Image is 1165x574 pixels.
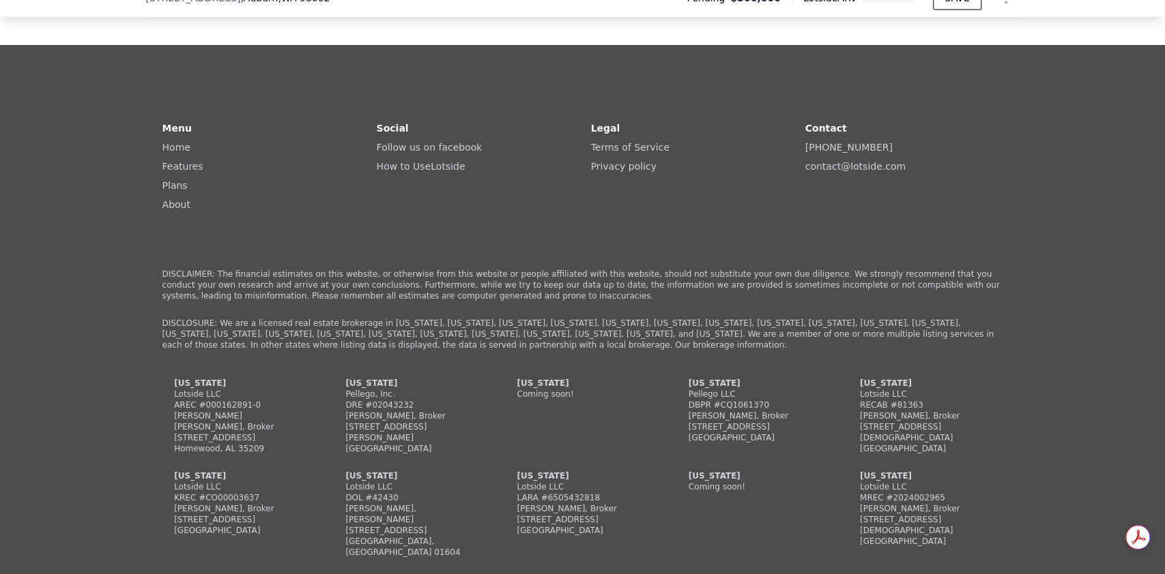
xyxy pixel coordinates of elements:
div: [US_STATE] [689,378,820,389]
div: [US_STATE] [174,378,305,389]
a: About [162,199,190,210]
div: [PERSON_NAME], Broker [174,503,305,514]
strong: Contact [805,123,847,134]
div: [US_STATE] [517,378,648,389]
div: [STREET_ADDRESS] [689,421,820,432]
div: KREC #CO00003637 [174,492,305,503]
a: Privacy policy [591,161,657,172]
div: [GEOGRAPHIC_DATA] [345,443,476,454]
a: How to UseLotside [377,161,465,172]
div: [US_STATE] [345,378,476,389]
div: [GEOGRAPHIC_DATA], [GEOGRAPHIC_DATA] 01604 [345,536,476,558]
div: [STREET_ADDRESS][PERSON_NAME] [345,421,476,443]
div: [PERSON_NAME], [PERSON_NAME] [345,503,476,525]
div: [STREET_ADDRESS][DEMOGRAPHIC_DATA] [860,514,991,536]
a: Features [162,161,203,172]
div: Lotside LLC [860,389,991,399]
div: Pellego LLC [689,389,820,399]
div: [STREET_ADDRESS] [517,514,648,525]
div: Homewood, AL 35209 [174,443,305,454]
div: Pellego, Inc. [345,389,476,399]
div: Coming soon! [517,389,648,399]
a: Plans [162,180,188,191]
div: [PERSON_NAME], Broker [860,410,991,421]
div: [PERSON_NAME], Broker [689,410,820,421]
div: MREC #2024002965 [860,492,991,503]
div: Lotside LLC [860,481,991,492]
div: [GEOGRAPHIC_DATA] [517,525,648,536]
div: [US_STATE] [345,470,476,481]
div: [US_STATE] [517,470,648,481]
a: Terms of Service [591,142,670,153]
div: [PERSON_NAME], Broker [517,503,648,514]
div: [US_STATE] [860,470,991,481]
div: Lotside LLC [517,481,648,492]
div: Lotside LLC [174,481,305,492]
div: [US_STATE] [689,470,820,481]
div: [US_STATE] [174,470,305,481]
strong: Social [377,123,409,134]
p: DISCLAIMER: The financial estimates on this website, or otherwise from this website or people aff... [162,269,1003,301]
div: [GEOGRAPHIC_DATA] [860,443,991,454]
div: [PERSON_NAME], Broker [860,503,991,514]
div: [GEOGRAPHIC_DATA] [860,536,991,547]
div: LARA #6505432818 [517,492,648,503]
a: [PHONE_NUMBER] [805,142,893,153]
a: contact@lotside.com [805,161,906,172]
div: DBPR #CQ1061370 [689,399,820,410]
a: Home [162,142,190,153]
div: [STREET_ADDRESS] [174,514,305,525]
div: [PERSON_NAME] [PERSON_NAME], Broker [174,410,305,432]
div: Lotside LLC [345,481,476,492]
div: RECAB #81363 [860,399,991,410]
div: Coming soon! [689,481,820,492]
div: [STREET_ADDRESS] [345,525,476,536]
div: [US_STATE] [860,378,991,389]
strong: Legal [591,123,620,134]
p: DISCLOSURE: We are a licensed real estate brokerage in [US_STATE], [US_STATE], [US_STATE], [US_ST... [162,318,1003,350]
div: DOL #42430 [345,492,476,503]
a: Follow us on facebook [377,142,483,153]
div: Lotside LLC [174,389,305,399]
div: DRE #02043232 [345,399,476,410]
div: [STREET_ADDRESS] [174,432,305,443]
div: [STREET_ADDRESS][DEMOGRAPHIC_DATA] [860,421,991,443]
div: [PERSON_NAME], Broker [345,410,476,421]
div: AREC #000162891-0 [174,399,305,410]
div: [GEOGRAPHIC_DATA] [689,432,820,443]
div: [GEOGRAPHIC_DATA] [174,525,305,536]
strong: Menu [162,123,192,134]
